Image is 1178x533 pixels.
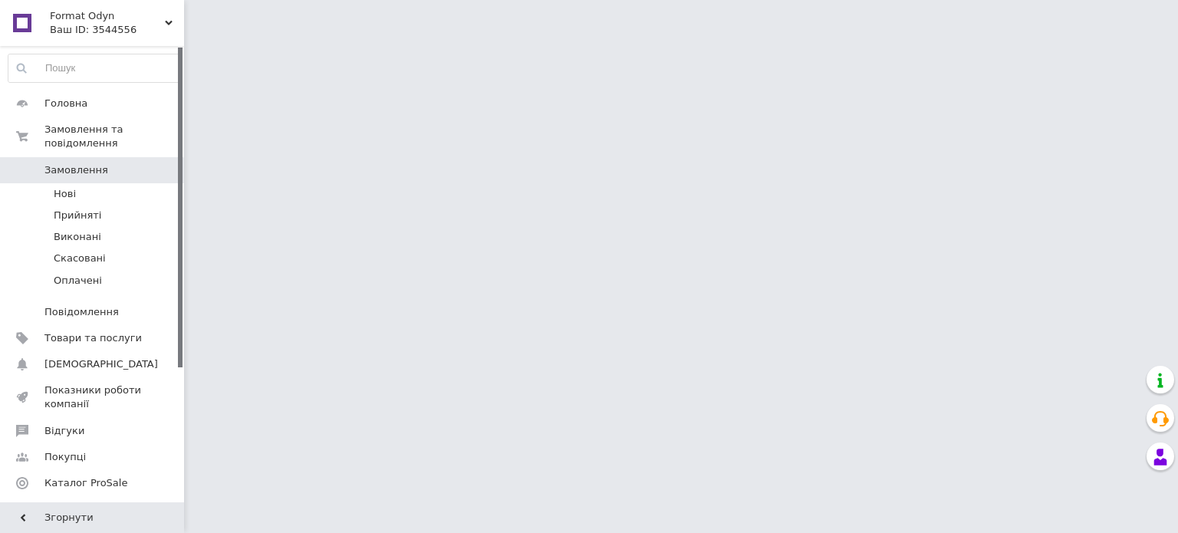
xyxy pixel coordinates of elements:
span: Нові [54,187,76,201]
span: Прийняті [54,209,101,222]
span: Покупці [44,450,86,464]
input: Пошук [8,54,180,82]
span: Показники роботи компанії [44,383,142,411]
span: Скасовані [54,252,106,265]
span: [DEMOGRAPHIC_DATA] [44,357,158,371]
span: Товари та послуги [44,331,142,345]
span: Головна [44,97,87,110]
span: Замовлення та повідомлення [44,123,184,150]
span: Замовлення [44,163,108,177]
span: Каталог ProSale [44,476,127,490]
span: Виконані [54,230,101,244]
span: Оплачені [54,274,102,288]
span: Повідомлення [44,305,119,319]
span: Відгуки [44,424,84,438]
span: Format Odyn [50,9,165,23]
div: Ваш ID: 3544556 [50,23,184,37]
